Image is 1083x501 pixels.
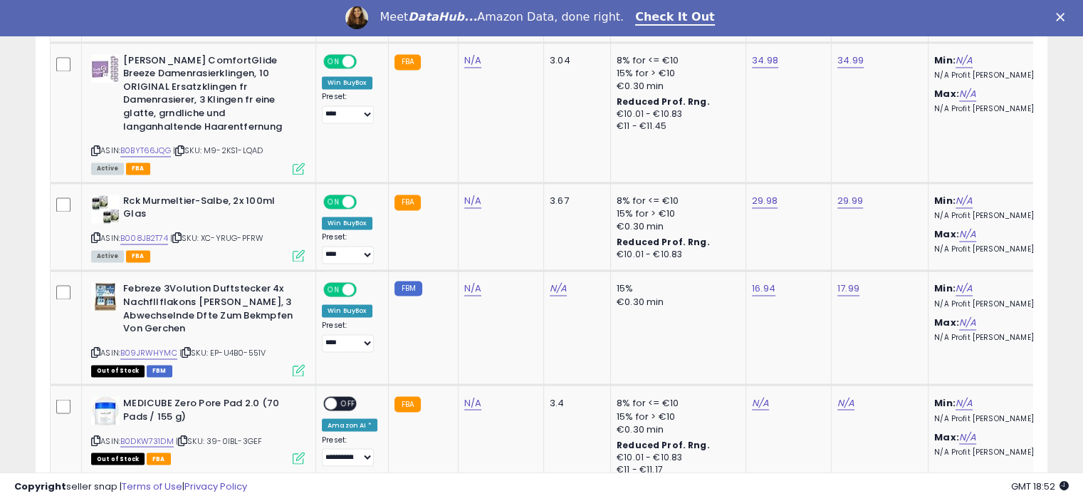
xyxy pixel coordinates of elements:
span: FBA [126,162,150,175]
a: N/A [464,53,481,68]
a: Check It Out [635,10,715,26]
p: N/A Profit [PERSON_NAME] [934,447,1052,457]
div: Win BuyBox [322,76,372,89]
b: Min: [934,396,956,409]
a: N/A [959,316,976,330]
div: €0.30 min [617,80,735,93]
i: DataHub... [408,10,477,24]
div: Preset: [322,92,377,124]
p: N/A Profit [PERSON_NAME] [934,71,1052,81]
a: N/A [837,396,854,410]
div: Close [1056,13,1070,21]
span: FBA [126,250,150,262]
span: FBA [147,453,171,465]
a: Terms of Use [122,480,182,493]
b: Febreze 3Volution Duftstecker 4x Nachfllflakons [PERSON_NAME], 3 Abwechselnde Dfte Zum Bekmpfen V... [123,282,296,339]
span: FBM [147,365,172,377]
div: ASIN: [91,282,305,375]
span: All listings that are currently out of stock and unavailable for purchase on Amazon [91,453,145,465]
div: 3.67 [550,195,600,207]
a: N/A [959,430,976,444]
a: N/A [956,282,973,296]
img: 514ouPuB9UL._SL40_.jpg [91,195,120,223]
span: OFF [355,195,377,207]
b: MEDICUBE Zero Pore Pad 2.0 (70 Pads / 155 g) [123,396,296,426]
div: seller snap | | [14,480,247,494]
div: 8% for <= €10 [617,54,735,67]
img: 41zSaaeBkQL._SL40_.jpg [91,54,120,83]
a: N/A [956,53,973,68]
small: FBA [394,396,421,412]
p: N/A Profit [PERSON_NAME] [934,104,1052,114]
div: €10.01 - €10.83 [617,108,735,120]
a: 17.99 [837,282,859,296]
b: Reduced Prof. Rng. [617,236,710,248]
span: All listings that are currently out of stock and unavailable for purchase on Amazon [91,365,145,377]
div: €11 - €11.45 [617,120,735,133]
small: FBM [394,281,422,296]
div: 15% for > €10 [617,207,735,220]
img: Profile image for Georgie [345,6,368,29]
a: N/A [464,396,481,410]
b: Max: [934,87,959,100]
p: N/A Profit [PERSON_NAME] [934,244,1052,254]
div: ASIN: [91,396,305,463]
b: [PERSON_NAME] ComfortGlide Breeze Damenrasierklingen, 10 ORIGINAL Ersatzklingen fr Damenrasierer,... [123,54,296,137]
a: N/A [959,227,976,242]
a: B008JB2T74 [120,232,168,244]
span: All listings currently available for purchase on Amazon [91,250,124,262]
span: | SKU: EP-U4B0-551V [179,347,266,358]
span: | SKU: M9-2KS1-LQAD [173,145,263,156]
div: ASIN: [91,195,305,261]
span: ON [325,195,342,207]
div: Meet Amazon Data, done right. [380,10,624,24]
b: Reduced Prof. Rng. [617,438,710,450]
img: 416pL4K2BkL._SL40_.jpg [91,396,120,425]
div: Win BuyBox [322,304,372,317]
span: ON [325,55,342,67]
div: 3.04 [550,54,600,67]
span: OFF [355,55,377,67]
div: 8% for <= €10 [617,396,735,409]
a: 34.99 [837,53,864,68]
small: FBA [394,54,421,70]
a: N/A [464,194,481,208]
a: N/A [752,396,769,410]
b: Max: [934,227,959,241]
b: Min: [934,282,956,295]
div: 8% for <= €10 [617,195,735,207]
a: 16.94 [752,282,775,296]
a: N/A [959,87,976,101]
span: OFF [355,284,377,296]
b: Min: [934,194,956,207]
img: 51B88M24CSL._SL40_.jpg [91,282,120,311]
span: 2025-09-11 18:52 GMT [1011,480,1069,493]
a: N/A [956,396,973,410]
span: OFF [337,398,360,410]
div: ASIN: [91,54,305,173]
div: Preset: [322,232,377,264]
p: N/A Profit [PERSON_NAME] [934,333,1052,343]
a: 29.98 [752,194,778,208]
a: B0BYT66JQG [120,145,171,157]
span: | SKU: 39-0IBL-3GEF [176,435,262,446]
div: €10.01 - €10.83 [617,451,735,463]
a: 34.98 [752,53,778,68]
div: 15% for > €10 [617,67,735,80]
b: Max: [934,430,959,443]
div: €0.30 min [617,220,735,233]
a: N/A [464,282,481,296]
p: N/A Profit [PERSON_NAME] [934,211,1052,221]
div: 15% for > €10 [617,410,735,423]
small: FBA [394,195,421,210]
b: Min: [934,53,956,67]
p: N/A Profit [PERSON_NAME] [934,413,1052,423]
div: €0.30 min [617,296,735,309]
a: N/A [550,282,567,296]
a: B09JRWHYMC [120,347,177,359]
div: Amazon AI * [322,418,377,431]
a: 29.99 [837,194,863,208]
p: N/A Profit [PERSON_NAME] [934,299,1052,309]
div: 15% [617,282,735,295]
a: B0DKW731DM [120,435,174,447]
